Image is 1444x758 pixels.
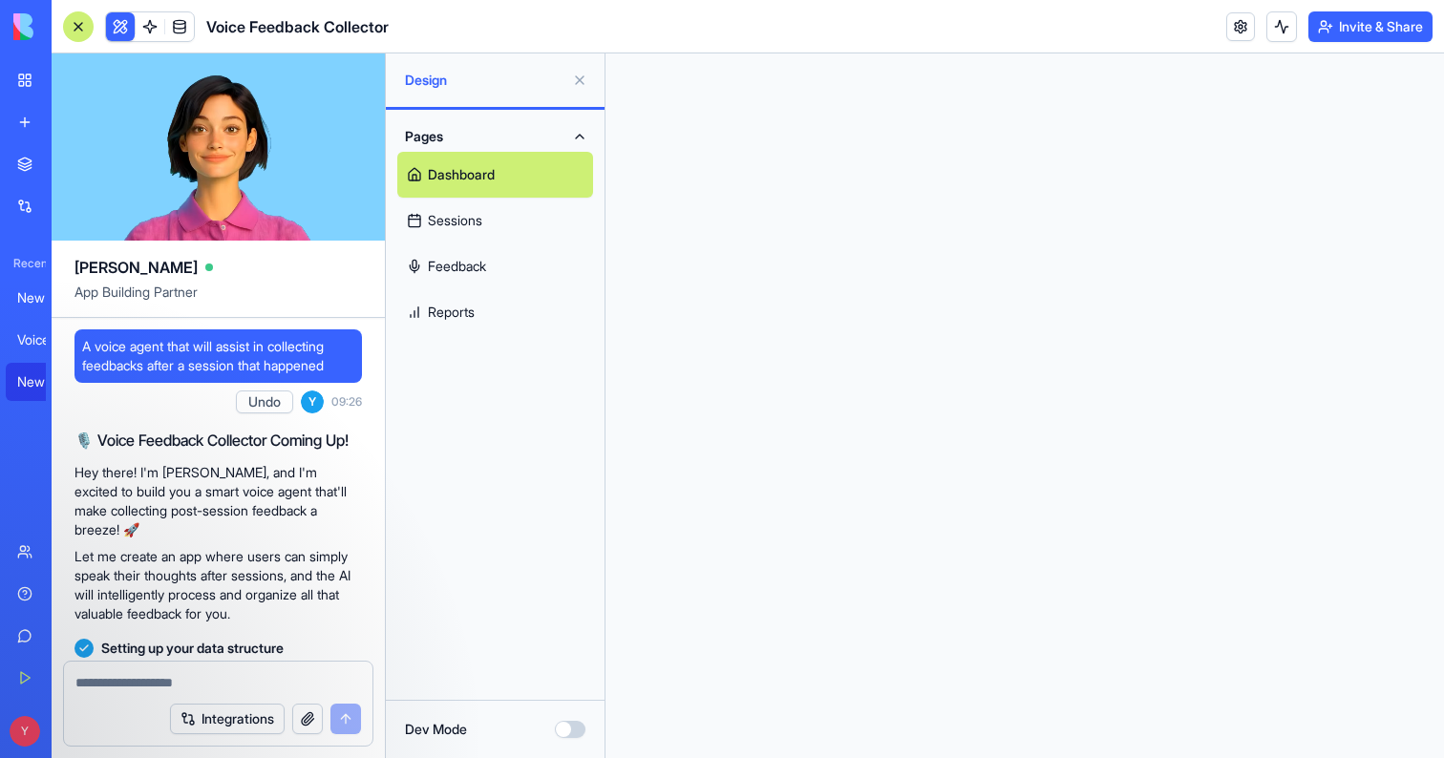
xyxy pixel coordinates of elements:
[10,716,40,747] span: Y
[6,363,82,401] a: New App
[397,243,593,289] a: Feedback
[17,372,71,391] div: New App
[236,390,293,413] button: Undo
[1308,11,1433,42] button: Invite & Share
[6,321,82,359] a: Voice Feedback Collector
[6,256,46,271] span: Recent
[405,71,564,90] span: Design
[17,330,71,349] div: Voice Feedback Collector
[101,639,284,658] span: Setting up your data structure
[206,15,389,38] span: Voice Feedback Collector
[17,288,71,307] div: New App
[82,337,354,375] span: A voice agent that will assist in collecting feedbacks after a session that happened
[397,152,593,198] a: Dashboard
[301,390,324,413] span: Y
[74,429,362,452] h2: 🎙️ Voice Feedback Collector Coming Up!
[170,704,285,734] button: Integrations
[397,121,593,152] button: Pages
[74,256,198,279] span: [PERSON_NAME]
[331,394,362,410] span: 09:26
[13,13,132,40] img: logo
[397,198,593,243] a: Sessions
[74,283,362,317] span: App Building Partner
[397,289,593,335] a: Reports
[6,279,82,317] a: New App
[272,615,654,748] iframe: Intercom notifications message
[74,547,362,623] p: Let me create an app where users can simply speak their thoughts after sessions, and the AI will ...
[74,463,362,539] p: Hey there! I'm [PERSON_NAME], and I'm excited to build you a smart voice agent that'll make colle...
